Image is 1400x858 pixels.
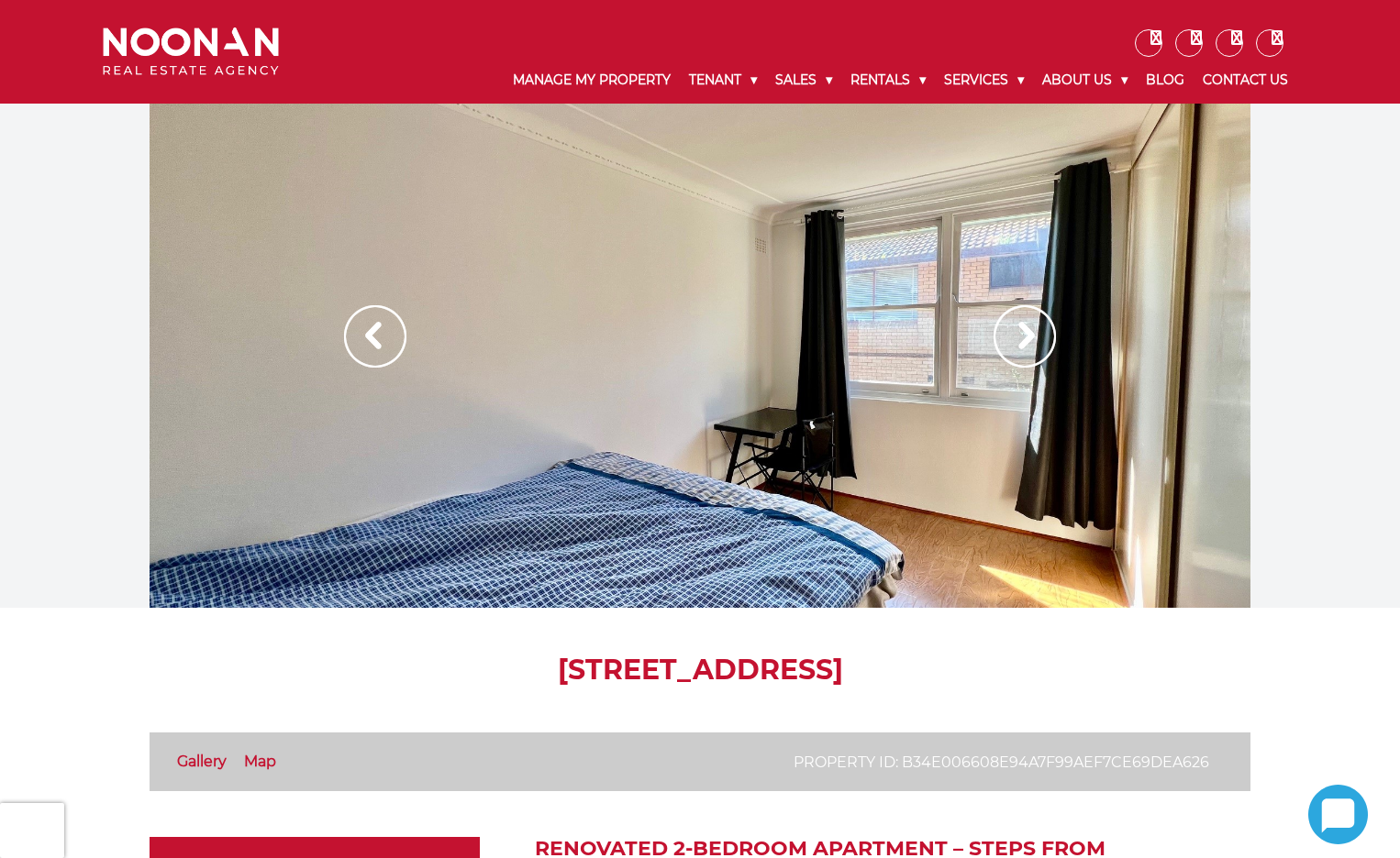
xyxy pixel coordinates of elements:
a: Map [244,753,276,770]
a: Sales [766,57,841,104]
img: Arrow slider [994,305,1056,368]
a: Manage My Property [504,57,680,104]
img: Arrow slider [344,305,406,368]
a: Contact Us [1194,57,1297,104]
a: Gallery [177,753,227,770]
a: Rentals [841,57,935,104]
a: About Us [1033,57,1137,104]
p: Property ID: b34e006608e94a7f99aef7ce69dea626 [794,751,1209,774]
a: Blog [1137,57,1194,104]
a: Tenant [680,57,766,104]
a: Services [935,57,1033,104]
img: Noonan Real Estate Agency [103,27,279,76]
h1: [STREET_ADDRESS] [150,654,1250,687]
